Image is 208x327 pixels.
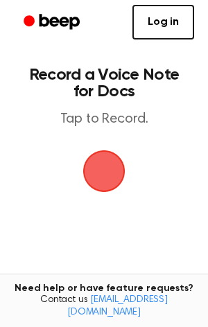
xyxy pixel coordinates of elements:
[25,67,183,100] h1: Record a Voice Note for Docs
[132,5,194,39] a: Log in
[8,294,200,319] span: Contact us
[25,111,183,128] p: Tap to Record.
[67,295,168,317] a: [EMAIL_ADDRESS][DOMAIN_NAME]
[83,150,125,192] img: Beep Logo
[14,9,92,36] a: Beep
